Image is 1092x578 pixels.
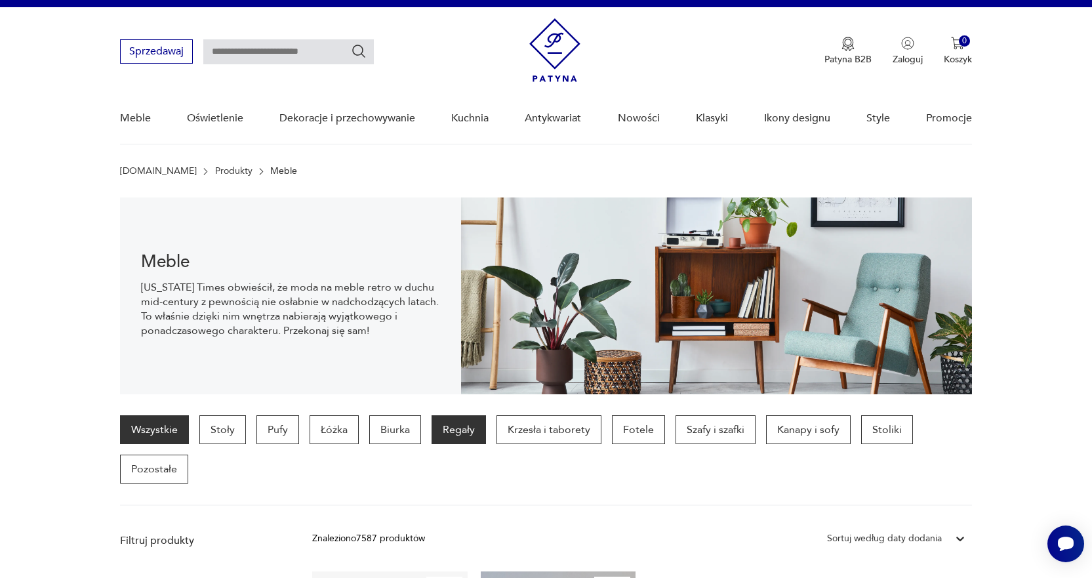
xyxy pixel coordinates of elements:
a: Regały [432,415,486,444]
button: Zaloguj [893,37,923,66]
button: Szukaj [351,43,367,59]
a: Kuchnia [451,93,489,144]
a: Sprzedawaj [120,48,193,57]
p: Zaloguj [893,53,923,66]
iframe: Smartsupp widget button [1047,526,1084,562]
a: Szafy i szafki [676,415,756,444]
div: Znaleziono 7587 produktów [312,531,425,546]
a: Nowości [618,93,660,144]
a: Pozostałe [120,455,188,484]
a: Ikony designu [764,93,830,144]
button: 0Koszyk [944,37,972,66]
a: Klasyki [696,93,728,144]
a: Style [866,93,890,144]
a: Oświetlenie [187,93,243,144]
a: Krzesła i taborety [496,415,601,444]
p: Patyna B2B [824,53,872,66]
a: Wszystkie [120,415,189,444]
div: 0 [959,35,970,47]
a: Dekoracje i przechowywanie [279,93,415,144]
a: Antykwariat [525,93,581,144]
img: Meble [461,197,972,394]
a: Fotele [612,415,665,444]
a: Kanapy i sofy [766,415,851,444]
a: Produkty [215,166,253,176]
button: Patyna B2B [824,37,872,66]
img: Ikona medalu [841,37,855,51]
p: Meble [270,166,297,176]
a: Pufy [256,415,299,444]
a: Łóżka [310,415,359,444]
a: Stoły [199,415,246,444]
img: Ikonka użytkownika [901,37,914,50]
p: Koszyk [944,53,972,66]
button: Sprzedawaj [120,39,193,64]
a: [DOMAIN_NAME] [120,166,197,176]
img: Patyna - sklep z meblami i dekoracjami vintage [529,18,580,82]
a: Ikona medaluPatyna B2B [824,37,872,66]
img: Ikona koszyka [951,37,964,50]
h1: Meble [141,254,439,270]
a: Biurka [369,415,421,444]
p: [US_STATE] Times obwieścił, że moda na meble retro w duchu mid-century z pewnością nie osłabnie w... [141,280,439,338]
a: Stoliki [861,415,913,444]
a: Promocje [926,93,972,144]
p: Filtruj produkty [120,533,281,548]
div: Sortuj według daty dodania [827,531,942,546]
a: Meble [120,93,151,144]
